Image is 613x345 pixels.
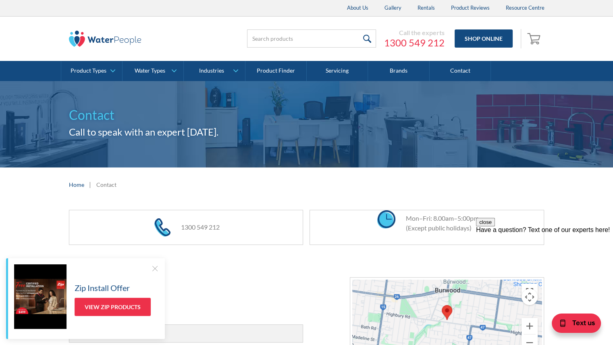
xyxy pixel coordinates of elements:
[71,67,106,74] div: Product Types
[307,61,368,81] a: Servicing
[184,61,245,81] a: Industries
[96,180,116,189] div: Contact
[476,218,613,315] iframe: podium webchat widget prompt
[154,218,170,236] img: phone icon
[69,125,544,139] h2: Call to speak with an expert [DATE].
[181,223,219,231] a: 1300 549 212
[123,61,183,81] a: Water Types
[69,180,84,189] a: Home
[247,29,376,48] input: Search products
[69,277,303,297] h2: Get in touch
[430,61,491,81] a: Contact
[438,302,455,323] div: Map pin
[384,29,445,37] div: Call the experts
[522,318,538,334] button: Zoom in
[61,61,122,81] a: Product Types
[384,37,445,49] a: 1300 549 212
[75,282,130,294] h5: Zip Install Offer
[135,67,165,74] div: Water Types
[525,29,544,48] a: Open empty cart
[368,61,429,81] a: Brands
[199,67,224,74] div: Industries
[14,264,66,329] img: Zip Install Offer
[75,298,151,316] a: View Zip Products
[397,213,478,233] div: Mon–Fri: 8.00am–5:00pm (Except public holidays)
[88,180,92,189] div: |
[532,305,613,345] iframe: podium webchat widget bubble
[455,29,513,48] a: Shop Online
[69,105,544,125] h1: Contact
[377,210,395,228] img: clock icon
[245,61,307,81] a: Product Finder
[69,313,303,322] label: Name
[527,32,542,45] img: shopping cart
[69,31,141,47] img: The Water People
